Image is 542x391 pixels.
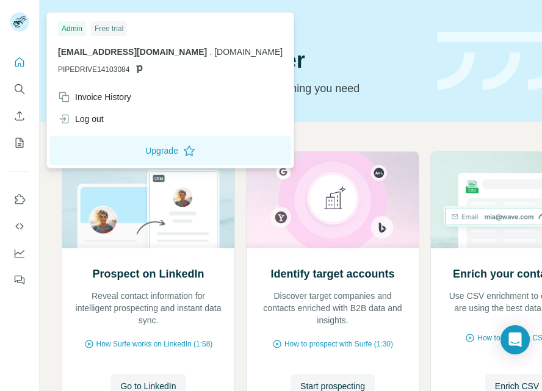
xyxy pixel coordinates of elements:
button: My lists [10,132,29,154]
span: . [209,47,212,57]
div: Free trial [91,21,127,36]
button: Dashboard [10,242,29,264]
img: Prospect on LinkedIn [62,152,235,248]
h2: Identify target accounts [270,265,394,282]
button: Feedback [10,269,29,291]
button: Use Surfe API [10,215,29,237]
div: Open Intercom Messenger [500,325,530,354]
div: Log out [58,113,104,125]
span: [DOMAIN_NAME] [214,47,283,57]
button: Use Surfe on LinkedIn [10,188,29,210]
span: PIPEDRIVE14103084 [58,64,129,75]
span: How to prospect with Surfe (1:30) [284,339,393,350]
p: Discover target companies and contacts enriched with B2B data and insights. [259,290,406,326]
button: Search [10,78,29,100]
button: Enrich CSV [10,105,29,127]
span: How Surfe works on LinkedIn (1:58) [96,339,213,350]
h2: Prospect on LinkedIn [92,265,204,282]
button: Upgrade [49,136,291,165]
div: Invoice History [58,91,131,103]
div: Admin [58,21,86,36]
button: Quick start [10,51,29,73]
img: Identify target accounts [246,152,419,248]
p: Reveal contact information for intelligent prospecting and instant data sync. [74,290,222,326]
span: [EMAIL_ADDRESS][DOMAIN_NAME] [58,47,207,57]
